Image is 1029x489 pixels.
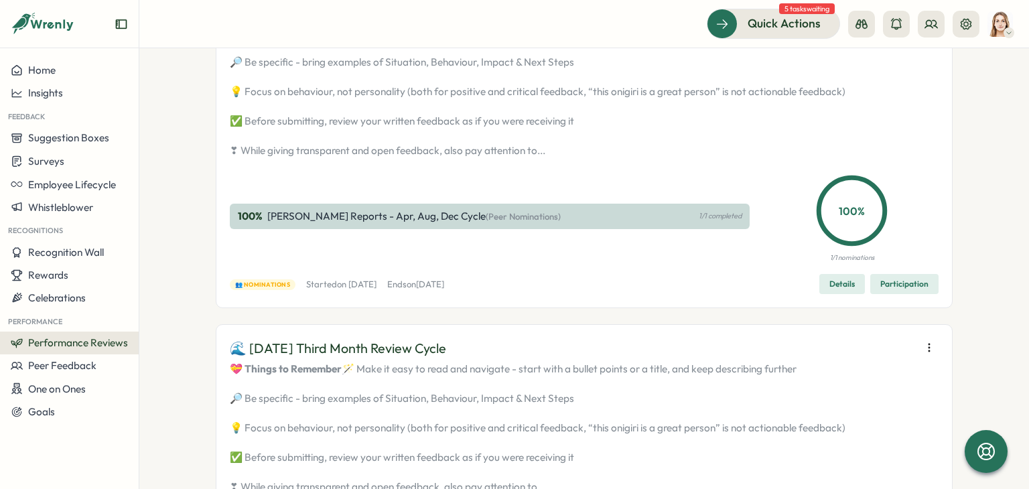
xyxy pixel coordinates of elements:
p: 🪄 Make it easy to read and navigate - start with a bullet points or a title, and keep describing ... [230,25,939,158]
p: 100 % [819,202,884,219]
span: Insights [28,86,63,99]
button: Details [819,274,865,294]
p: Ends on [DATE] [387,279,444,291]
span: Employee Lifecycle [28,178,116,191]
span: Peer Feedback [28,359,96,372]
span: Rewards [28,269,68,281]
span: Goals [28,405,55,418]
button: Quick Actions [707,9,840,38]
span: (Peer Nominations) [486,211,561,222]
span: Home [28,64,56,76]
p: 🌊 [DATE] Third Month Review Cycle [230,338,446,359]
span: Details [829,275,855,293]
img: Friederike Giese [987,11,1013,37]
p: 100 % [238,209,265,224]
strong: 💝 Things to Remember [230,362,342,375]
span: Participation [880,275,929,293]
span: Recognition Wall [28,246,104,259]
p: Started on [DATE] [306,279,376,291]
span: Celebrations [28,291,86,304]
span: 👥 Nominations [235,280,290,289]
button: Expand sidebar [115,17,128,31]
span: Performance Reviews [28,336,128,349]
button: Participation [870,274,939,294]
span: Surveys [28,155,64,167]
p: 1/1 nominations [830,253,874,263]
span: One on Ones [28,382,86,395]
span: Suggestion Boxes [28,131,109,144]
span: Whistleblower [28,201,93,214]
p: 1/1 completed [699,212,742,220]
span: 5 tasks waiting [779,3,835,14]
p: [PERSON_NAME] Reports - Apr, Aug, Dec Cycle [267,209,561,224]
span: Quick Actions [748,15,821,32]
